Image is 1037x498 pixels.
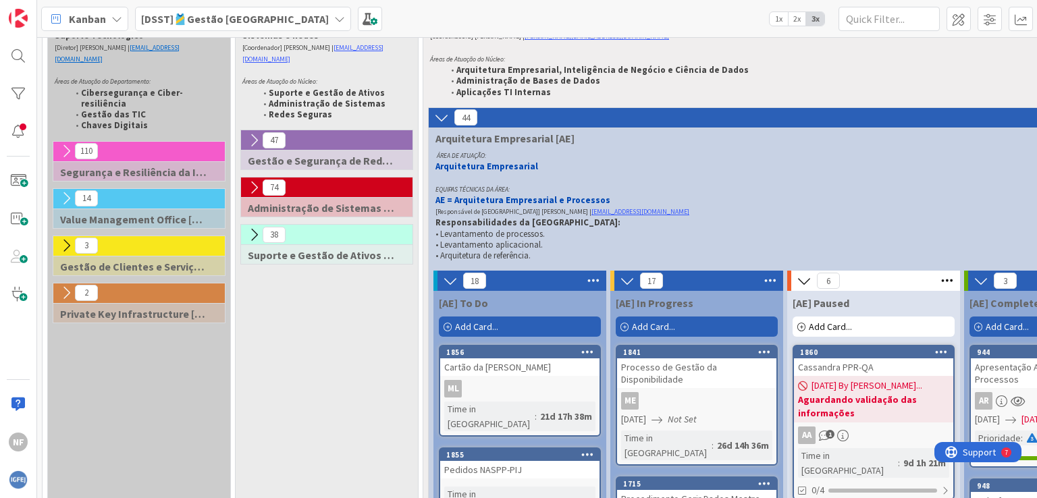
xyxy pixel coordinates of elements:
[269,98,385,109] strong: Administração de Sistemas
[248,201,396,215] span: Administração de Sistemas [Sys]
[794,358,953,376] div: Cassandra PPR-QA
[70,5,74,16] div: 7
[440,461,600,478] div: Pedidos NASPP-PIJ
[712,438,714,453] span: :
[617,358,776,388] div: Processo de Gestão da Disponibilidade
[75,285,98,301] span: 2
[269,87,385,99] strong: Suporte e Gestão de Ativos
[616,296,693,310] span: [AE] In Progress
[800,348,953,357] div: 1860
[898,455,900,470] span: :
[456,86,551,98] strong: Aplicações TI Internas
[9,433,28,451] div: NF
[621,392,639,410] div: ME
[770,12,788,26] span: 1x
[537,409,595,424] div: 21d 17h 38m
[430,55,505,63] em: Áreas de Atuação do Núcleo:
[9,470,28,489] img: avatar
[975,431,1021,445] div: Prioridade
[456,75,600,86] strong: Administração de Bases de Dados
[435,250,531,261] span: • Arquitetura de referência.
[616,345,778,466] a: 1841Processo de Gestão da DisponibilidadeME[DATE]Not SetTime in [GEOGRAPHIC_DATA]:26d 14h 36m
[55,43,130,52] span: [Diretor] [PERSON_NAME] |
[798,426,816,444] div: AA
[81,87,183,109] strong: Cibersegurança e Ciber-resiliência
[248,248,396,262] span: Suporte e Gestão de Ativos [SGA]
[440,449,600,478] div: 1855Pedidos NASPP-PIJ
[714,438,772,453] div: 26d 14h 36m
[986,321,1029,333] span: Add Card...
[798,393,949,420] b: Aguardando validação das informações
[440,380,600,397] div: ML
[788,12,806,26] span: 2x
[55,77,151,86] em: Áreas de Atuação do Departamento:
[640,273,663,289] span: 17
[617,346,776,358] div: 1841
[444,402,535,431] div: Time in [GEOGRAPHIC_DATA]
[617,478,776,490] div: 1715
[75,238,98,254] span: 3
[454,109,477,126] span: 44
[617,346,776,388] div: 1841Processo de Gestão da Disponibilidade
[263,227,286,243] span: 38
[446,348,600,357] div: 1856
[437,151,486,160] em: ÁREA DE ATUAÇÃO:
[242,77,317,86] em: Áreas de Atuação do Núcleo:
[60,307,208,321] span: Private Key Infrastructure [PKI]
[435,194,610,206] strong: AE = Arquitetura Empresarial e Processos
[794,346,953,376] div: 1860Cassandra PPR-QA
[242,43,334,52] span: [Coordenador] [PERSON_NAME] |
[435,217,620,228] strong: Responsabilidades da [GEOGRAPHIC_DATA]:
[60,213,208,226] span: Value Management Office [VMO]
[806,12,824,26] span: 3x
[435,228,545,240] span: • Levantamento de processos.
[446,450,600,460] div: 1855
[975,392,992,410] div: AR
[263,132,286,148] span: 47
[81,109,146,120] strong: Gestão das TIC
[668,413,697,425] i: Not Set
[75,143,98,159] span: 110
[60,165,208,179] span: Segurança e Resiliência da Informação [SRI]
[440,346,600,358] div: 1856
[242,43,383,63] a: [EMAIL_ADDRESS][DOMAIN_NAME]
[839,7,940,31] input: Quick Filter...
[69,11,106,27] span: Kanban
[1021,431,1023,445] span: :
[55,43,180,63] a: [EMAIL_ADDRESS][DOMAIN_NAME]
[623,479,776,489] div: 1715
[463,273,486,289] span: 18
[794,426,953,444] div: AA
[435,207,591,216] span: [Responsável de [GEOGRAPHIC_DATA]] [PERSON_NAME] |
[617,392,776,410] div: ME
[81,119,148,131] strong: Chaves Digitais
[812,379,922,393] span: [DATE] By [PERSON_NAME]...
[798,448,898,478] div: Time in [GEOGRAPHIC_DATA]
[455,321,498,333] span: Add Card...
[456,64,749,76] strong: Arquitetura Empresarial, Inteligência de Negócio e Ciência de Dados
[141,12,329,26] b: [DSST]🎽Gestão [GEOGRAPHIC_DATA]
[975,412,1000,426] span: [DATE]
[440,449,600,461] div: 1855
[809,321,852,333] span: Add Card...
[535,409,537,424] span: :
[435,185,510,194] em: EQUIPAS TÉCNICAS DA ÁREA:
[28,2,61,18] span: Support
[435,239,543,250] span: • Levantamento aplicacional.
[994,273,1017,289] span: 3
[444,380,462,397] div: ML
[794,346,953,358] div: 1860
[9,9,28,28] img: Visit kanbanzone.com
[439,345,601,437] a: 1856Cartão da [PERSON_NAME]MLTime in [GEOGRAPHIC_DATA]:21d 17h 38m
[621,412,646,426] span: [DATE]
[591,207,689,216] a: [EMAIL_ADDRESS][DOMAIN_NAME]
[60,260,208,273] span: Gestão de Clientes e Serviços [GCS]
[623,348,776,357] div: 1841
[439,296,488,310] span: [AE] To Do
[263,179,286,196] span: 74
[817,273,840,289] span: 6
[826,430,834,439] span: 1
[440,358,600,376] div: Cartão da [PERSON_NAME]
[632,321,675,333] span: Add Card...
[435,161,538,172] strong: Arquitetura Empresarial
